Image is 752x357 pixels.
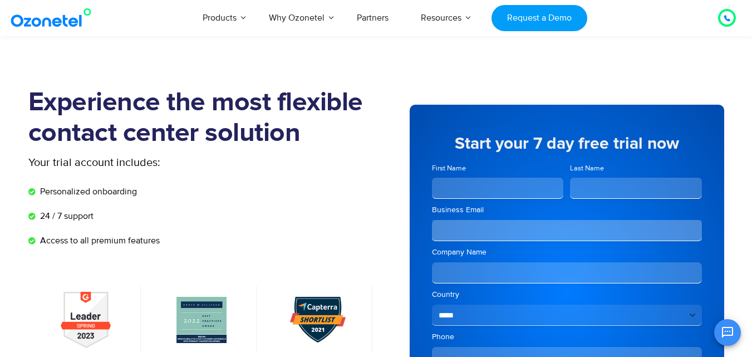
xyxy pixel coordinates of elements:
[432,247,702,258] label: Company Name
[432,135,702,152] h5: Start your 7 day free trial now
[37,234,160,247] span: Access to all premium features
[432,204,702,216] label: Business Email
[28,87,376,149] h1: Experience the most flexible contact center solution
[491,5,587,31] a: Request a Demo
[28,154,293,171] p: Your trial account includes:
[714,319,741,346] button: Open chat
[432,331,702,343] label: Phone
[432,289,702,300] label: Country
[37,185,137,198] span: Personalized onboarding
[570,163,702,174] label: Last Name
[432,163,564,174] label: First Name
[37,209,94,223] span: 24 / 7 support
